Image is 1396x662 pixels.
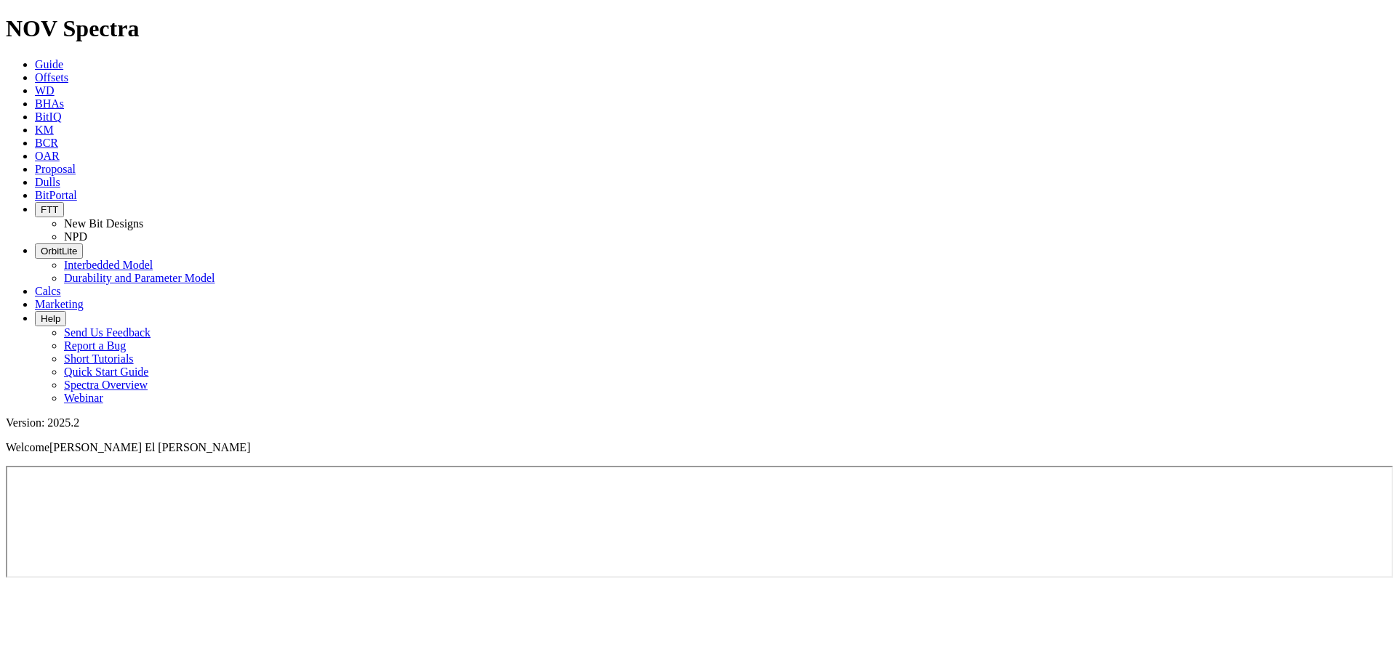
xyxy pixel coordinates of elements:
span: OrbitLite [41,246,77,257]
a: Send Us Feedback [64,326,151,339]
a: Calcs [35,285,61,297]
a: WD [35,84,55,97]
a: Durability and Parameter Model [64,272,215,284]
button: Help [35,311,66,326]
a: Interbedded Model [64,259,153,271]
a: Proposal [35,163,76,175]
a: KM [35,124,54,136]
button: OrbitLite [35,243,83,259]
a: BitPortal [35,189,77,201]
h1: NOV Spectra [6,15,1390,42]
span: FTT [41,204,58,215]
a: Report a Bug [64,339,126,352]
a: Webinar [64,392,103,404]
a: BitIQ [35,110,61,123]
a: OAR [35,150,60,162]
a: Short Tutorials [64,352,134,365]
p: Welcome [6,441,1390,454]
a: BHAs [35,97,64,110]
a: NPD [64,230,87,243]
a: New Bit Designs [64,217,143,230]
a: Guide [35,58,63,70]
a: Dulls [35,176,60,188]
a: BCR [35,137,58,149]
a: Offsets [35,71,68,84]
a: Spectra Overview [64,379,148,391]
button: FTT [35,202,64,217]
span: Help [41,313,60,324]
a: Quick Start Guide [64,366,148,378]
div: Version: 2025.2 [6,416,1390,429]
span: [PERSON_NAME] El [PERSON_NAME] [49,441,250,453]
a: Marketing [35,298,84,310]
